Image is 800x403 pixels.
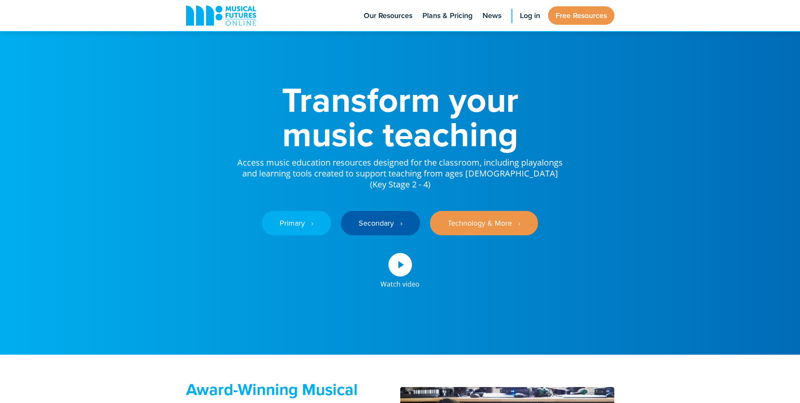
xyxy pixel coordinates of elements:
[548,6,614,25] a: Free Resources
[422,10,472,21] span: Plans & Pricing
[520,10,540,21] span: Log in
[341,211,420,235] a: Secondary ‎‏‏‎ ‎ ›
[380,277,420,287] div: Watch video
[483,10,501,21] span: News
[430,211,538,235] a: Technology & More ‎‏‏‎ ‎ ›
[236,151,564,190] p: Access music education resources designed for the classroom, including playalongs and learning to...
[236,82,564,151] h1: Transform your music teaching
[262,211,331,235] a: Primary ‎‏‏‎ ‎ ›
[364,10,412,21] span: Our Resources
